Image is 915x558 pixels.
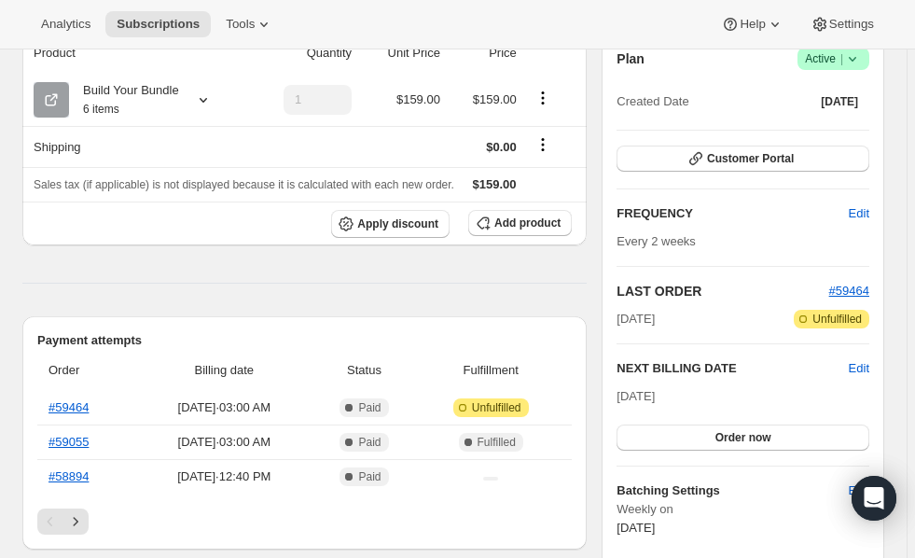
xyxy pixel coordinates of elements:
[478,435,516,450] span: Fulfilled
[840,51,843,66] span: |
[617,204,848,223] h2: FREQUENCY
[141,361,308,380] span: Billing date
[838,199,880,229] button: Edit
[331,210,450,238] button: Apply discount
[226,17,255,32] span: Tools
[617,49,645,68] h2: Plan
[62,509,89,535] button: Next
[617,282,828,300] h2: LAST ORDER
[34,178,454,191] span: Sales tax (if applicable) is not displayed because it is calculated with each new order.
[396,92,440,106] span: $159.00
[617,234,696,248] span: Every 2 weeks
[357,33,446,74] th: Unit Price
[357,216,438,231] span: Apply discount
[446,33,522,74] th: Price
[707,151,794,166] span: Customer Portal
[49,435,89,449] a: #59055
[358,469,381,484] span: Paid
[319,361,409,380] span: Status
[141,433,308,452] span: [DATE] · 03:00 AM
[810,89,869,115] button: [DATE]
[799,11,885,37] button: Settings
[247,33,357,74] th: Quantity
[805,49,862,68] span: Active
[829,282,869,300] button: #59464
[617,425,869,451] button: Order now
[105,11,211,37] button: Subscriptions
[528,88,558,108] button: Product actions
[141,467,308,486] span: [DATE] · 12:40 PM
[468,210,572,236] button: Add product
[37,350,135,391] th: Order
[358,400,381,415] span: Paid
[849,359,869,378] button: Edit
[829,17,874,32] span: Settings
[617,521,655,535] span: [DATE]
[617,146,869,172] button: Customer Portal
[472,400,521,415] span: Unfulfilled
[849,204,869,223] span: Edit
[617,92,688,111] span: Created Date
[617,481,848,500] h6: Batching Settings
[821,94,858,109] span: [DATE]
[528,134,558,155] button: Shipping actions
[849,481,869,500] span: Edit
[617,359,848,378] h2: NEXT BILLING DATE
[37,331,572,350] h2: Payment attempts
[829,284,869,298] a: #59464
[421,361,561,380] span: Fulfillment
[473,177,517,191] span: $159.00
[852,476,896,521] div: Open Intercom Messenger
[49,469,89,483] a: #58894
[715,430,771,445] span: Order now
[740,17,765,32] span: Help
[486,140,517,154] span: $0.00
[617,310,655,328] span: [DATE]
[617,389,655,403] span: [DATE]
[83,103,119,116] small: 6 items
[838,476,880,506] button: Edit
[215,11,284,37] button: Tools
[30,11,102,37] button: Analytics
[49,400,89,414] a: #59464
[494,216,561,230] span: Add product
[22,126,247,167] th: Shipping
[22,33,247,74] th: Product
[812,312,862,327] span: Unfulfilled
[69,81,179,119] div: Build Your Bundle
[37,509,572,535] nav: Pagination
[41,17,90,32] span: Analytics
[358,435,381,450] span: Paid
[710,11,795,37] button: Help
[473,92,517,106] span: $159.00
[141,398,308,417] span: [DATE] · 03:00 AM
[117,17,200,32] span: Subscriptions
[617,500,869,519] span: Weekly on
